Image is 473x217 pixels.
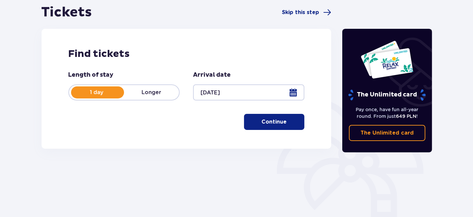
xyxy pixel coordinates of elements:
[193,71,231,79] p: Arrival date
[349,125,425,141] a: The Unlimited card
[42,4,92,21] h1: Tickets
[69,89,124,96] p: 1 day
[360,129,414,137] p: The Unlimited card
[396,114,416,119] span: 649 PLN
[68,48,305,60] h2: Find tickets
[360,40,414,79] img: Two entry cards to Suntago with the word 'UNLIMITED RELAX', featuring a white background with tro...
[282,9,319,16] span: Skip this step
[68,71,114,79] p: Length of stay
[348,89,426,101] p: The Unlimited card
[262,118,287,126] p: Continue
[124,89,179,96] p: Longer
[349,106,425,120] p: Pay once, have fun all-year round. From just !
[244,114,304,130] button: Continue
[282,8,331,16] a: Skip this step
